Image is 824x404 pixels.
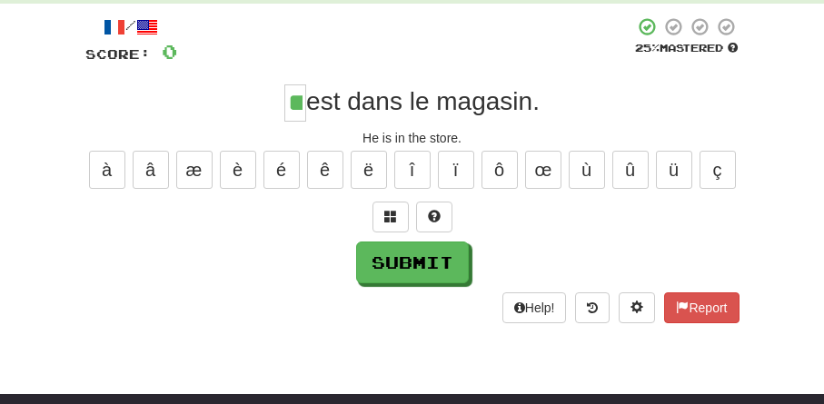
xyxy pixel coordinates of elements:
[133,151,169,189] button: â
[438,151,474,189] button: ï
[356,241,469,283] button: Submit
[525,151,561,189] button: œ
[351,151,387,189] button: ë
[220,151,256,189] button: è
[416,202,452,232] button: Single letter hint - you only get 1 per sentence and score half the points! alt+h
[664,292,739,323] button: Report
[89,151,125,189] button: à
[307,151,343,189] button: ê
[575,292,610,323] button: Round history (alt+y)
[656,151,692,189] button: ü
[502,292,567,323] button: Help!
[85,16,177,39] div: /
[394,151,431,189] button: î
[612,151,649,189] button: û
[85,129,740,147] div: He is in the store.
[176,151,213,189] button: æ
[634,41,740,55] div: Mastered
[569,151,605,189] button: ù
[263,151,300,189] button: é
[372,202,409,232] button: Switch sentence to multiple choice alt+p
[306,87,540,115] span: est dans le magasin.
[635,42,660,54] span: 25 %
[700,151,736,189] button: ç
[85,46,151,62] span: Score:
[162,40,177,63] span: 0
[481,151,518,189] button: ô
